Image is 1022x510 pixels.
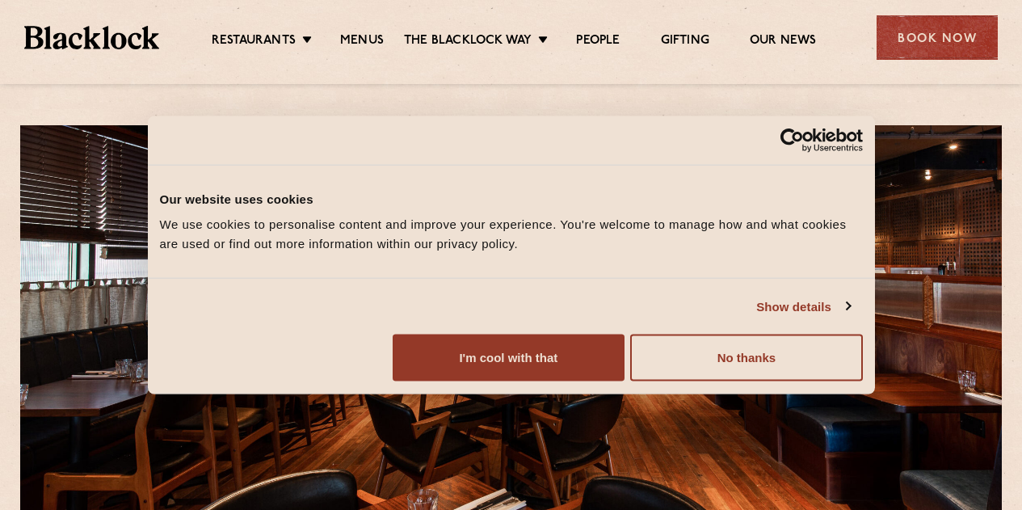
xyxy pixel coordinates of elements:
a: The Blacklock Way [404,33,532,51]
div: Book Now [877,15,998,60]
a: Menus [340,33,384,51]
a: Gifting [661,33,709,51]
a: People [576,33,620,51]
button: No thanks [630,335,862,381]
a: Show details [756,297,850,316]
a: Our News [750,33,817,51]
img: BL_Textured_Logo-footer-cropped.svg [24,26,159,48]
a: Restaurants [212,33,296,51]
a: Usercentrics Cookiebot - opens in a new window [721,128,863,152]
div: Our website uses cookies [160,189,863,209]
button: I'm cool with that [393,335,625,381]
div: We use cookies to personalise content and improve your experience. You're welcome to manage how a... [160,215,863,254]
